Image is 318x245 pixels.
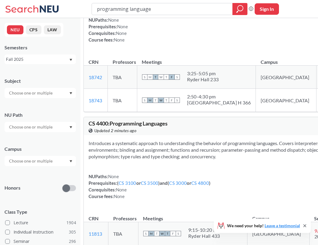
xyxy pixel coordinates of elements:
[5,88,76,98] div: Dropdown arrow
[108,89,137,112] td: TBA
[142,98,147,103] span: S
[187,94,251,100] div: 2:50 - 4:30 pm
[89,231,102,237] a: 11813
[170,231,176,236] span: F
[256,53,316,66] th: Campus
[26,25,41,34] button: CPS
[108,17,119,23] span: None
[147,74,153,80] span: M
[66,219,76,226] span: 1904
[188,233,220,239] div: Ryder Hall 433
[89,59,98,65] div: CRN
[138,209,247,222] th: Meetings
[187,100,251,106] div: [GEOGRAPHIC_DATA] H 366
[256,89,316,112] td: [GEOGRAPHIC_DATA]
[117,24,128,29] span: None
[5,112,76,118] div: NU Path
[187,76,219,82] div: Ryder Hall 233
[94,127,137,134] span: Updated 2 minutes ago
[5,219,76,227] label: Lecture
[108,53,137,66] th: Professors
[191,180,209,186] a: CS 4800
[89,74,102,80] a: 18742
[108,174,119,179] span: None
[255,3,279,15] button: Sign In
[69,92,72,95] svg: Dropdown arrow
[5,54,76,64] div: Fall 2025Dropdown arrow
[154,231,159,236] span: T
[143,231,149,236] span: S
[119,180,136,186] a: CS 3100
[108,209,138,222] th: Professors
[6,123,56,131] input: Choose one or multiple
[69,238,76,245] span: 296
[89,98,102,103] a: 18743
[158,74,164,80] span: W
[236,5,244,13] svg: magnifying glass
[265,223,300,228] a: Leave a testimonial
[5,185,20,191] p: Honors
[5,156,76,166] div: Dropdown arrow
[149,231,154,236] span: M
[69,59,72,61] svg: Dropdown arrow
[158,98,164,103] span: W
[188,227,220,233] div: 9:15 - 10:20 am
[174,98,180,103] span: S
[169,98,174,103] span: F
[169,74,174,80] span: F
[169,180,187,186] a: CS 3000
[44,25,61,34] button: LAW
[147,98,153,103] span: M
[6,157,56,165] input: Choose one or multiple
[142,74,147,80] span: S
[116,187,127,192] span: None
[141,180,159,186] a: CS 3500
[137,53,256,66] th: Meetings
[164,98,169,103] span: T
[89,120,168,127] span: CS 4400 : Programming Languages
[116,30,127,36] span: None
[256,66,316,89] td: [GEOGRAPHIC_DATA]
[6,56,69,63] div: Fall 2025
[7,25,23,34] button: NEU
[5,228,76,236] label: Individual Instruction
[6,89,56,97] input: Choose one or multiple
[5,209,76,215] span: Class Type
[5,44,76,51] div: Semesters
[89,215,98,222] div: CRN
[159,231,165,236] span: W
[89,17,128,43] div: NUPaths: Prerequisites: Corequisites: Course fees:
[164,74,169,80] span: T
[165,231,170,236] span: T
[89,173,210,200] div: NUPaths: Prerequisites: ( or ) and ( or ) Corequisites: Course fees:
[114,37,125,42] span: None
[69,229,76,235] span: 305
[114,194,125,199] span: None
[108,66,137,89] td: TBA
[5,146,76,152] div: Campus
[5,122,76,132] div: Dropdown arrow
[69,126,72,129] svg: Dropdown arrow
[232,3,247,15] div: magnifying glass
[227,224,300,228] span: We need your help!
[153,98,158,103] span: T
[187,70,219,76] div: 3:25 - 5:05 pm
[69,160,72,163] svg: Dropdown arrow
[96,4,228,14] input: Class, professor, course number, "phrase"
[5,78,76,84] div: Subject
[153,74,158,80] span: T
[247,209,310,222] th: Campus
[176,231,181,236] span: S
[174,74,180,80] span: S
